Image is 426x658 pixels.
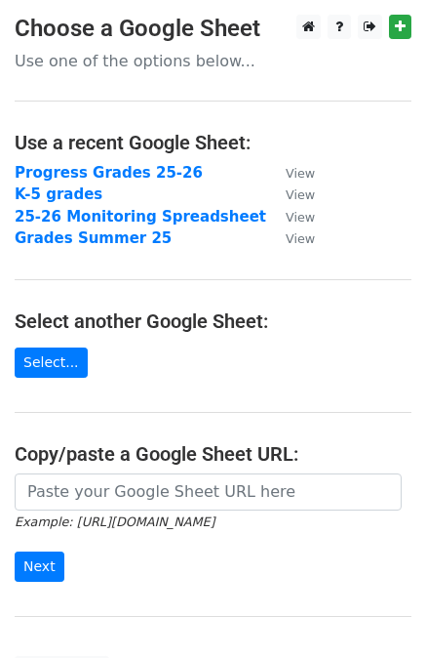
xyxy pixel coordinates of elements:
iframe: Chat Widget [329,564,426,658]
a: 25-26 Monitoring Spreadsheet [15,208,266,226]
a: View [266,208,315,226]
small: View [286,166,315,181]
h3: Choose a Google Sheet [15,15,411,43]
a: Progress Grades 25-26 [15,164,203,182]
a: View [266,164,315,182]
a: View [266,185,315,203]
h4: Copy/paste a Google Sheet URL: [15,442,411,466]
h4: Use a recent Google Sheet: [15,131,411,154]
small: Example: [URL][DOMAIN_NAME] [15,514,214,529]
a: K-5 grades [15,185,102,203]
a: Grades Summer 25 [15,229,172,247]
a: View [266,229,315,247]
small: View [286,210,315,225]
small: View [286,231,315,246]
a: Select... [15,348,88,378]
p: Use one of the options below... [15,51,411,71]
h4: Select another Google Sheet: [15,309,411,333]
input: Paste your Google Sheet URL here [15,473,402,511]
input: Next [15,552,64,582]
small: View [286,187,315,202]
